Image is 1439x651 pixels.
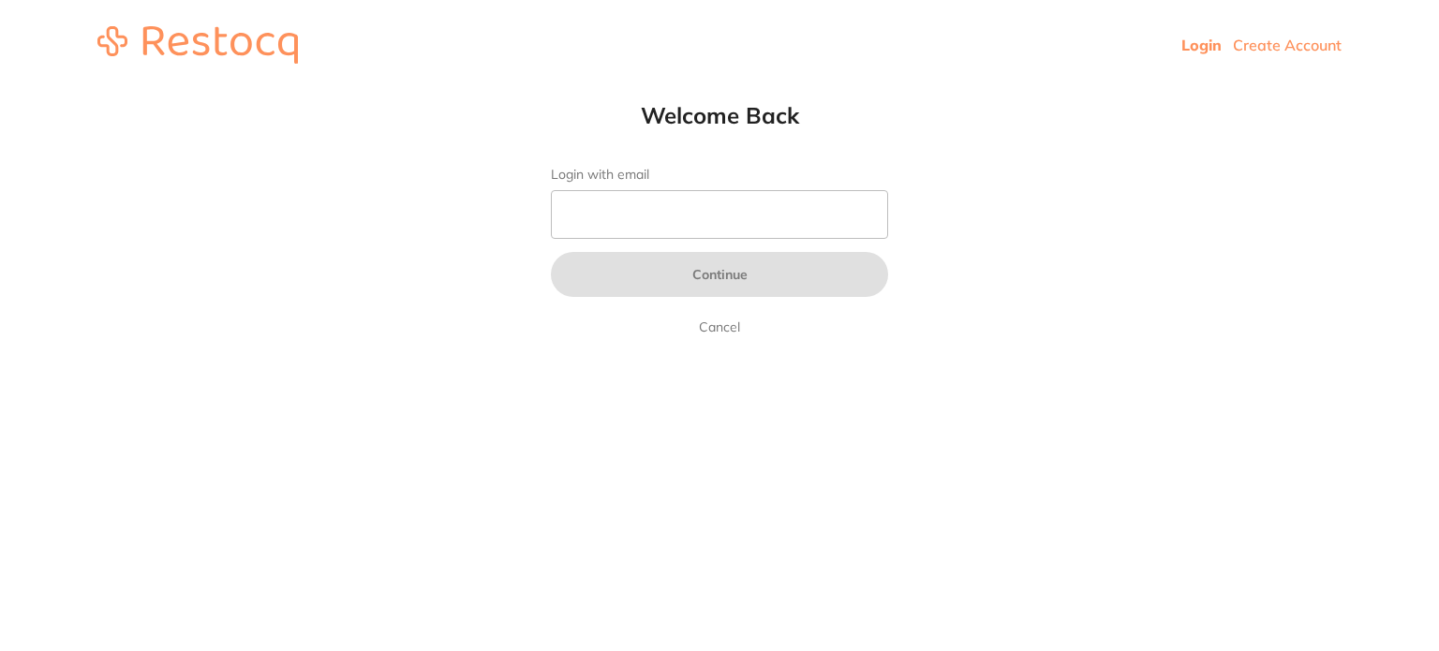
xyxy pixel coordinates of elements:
a: Create Account [1233,36,1342,54]
img: restocq_logo.svg [97,26,298,64]
label: Login with email [551,167,888,183]
h1: Welcome Back [513,101,926,129]
a: Cancel [695,316,744,338]
a: Login [1181,36,1222,54]
button: Continue [551,252,888,297]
